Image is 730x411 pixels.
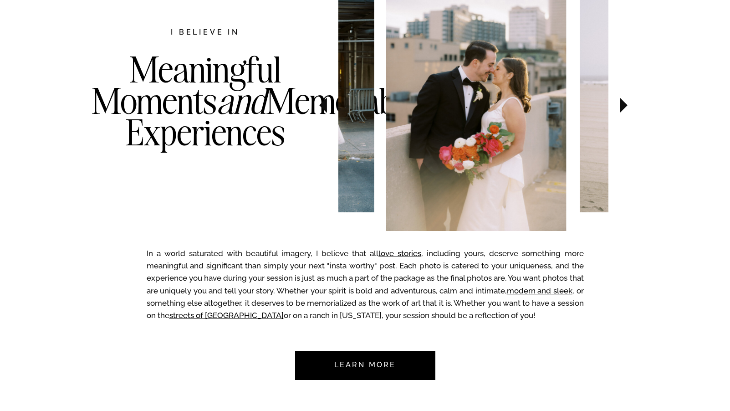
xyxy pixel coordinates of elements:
a: love stories [378,249,421,258]
a: streets of [GEOGRAPHIC_DATA] [169,311,284,320]
h2: I believe in [123,27,288,39]
p: In a world saturated with beautiful imagery, I believe that all , including yours, deserve someth... [147,247,584,326]
i: and [217,78,266,123]
a: modern and sleek [507,286,572,295]
h3: Meaningful Moments Memorable Experiences [92,54,319,185]
a: Learn more [322,351,408,380]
